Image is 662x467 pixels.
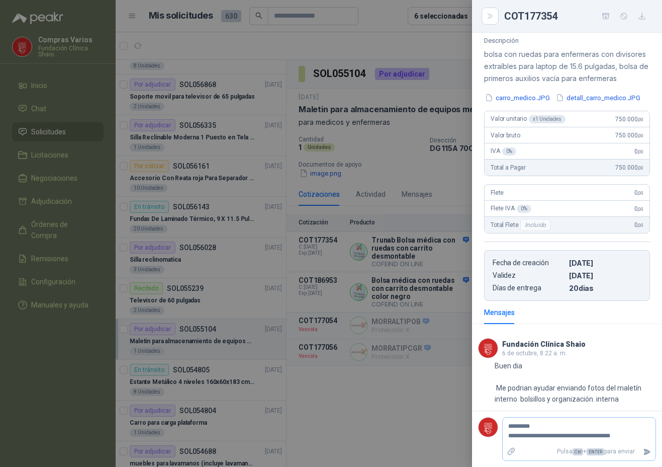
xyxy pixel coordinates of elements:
span: ENTER [587,448,604,455]
span: ,00 [637,222,643,228]
span: ,00 [637,149,643,154]
p: Fecha de creación [493,259,565,267]
h3: Fundación Clínica Shaio [502,342,586,347]
div: COT177354 [504,8,650,24]
button: detall_carro_medico.JPG [555,93,641,103]
label: Adjuntar archivos [503,443,520,460]
span: 750.000 [615,132,643,139]
p: Pulsa + para enviar [520,443,639,460]
button: Enviar [639,443,655,460]
img: Company Logo [479,418,498,437]
div: 0 % [517,205,531,213]
span: Flete [491,189,504,196]
span: 0 [634,221,643,228]
span: ,00 [637,206,643,212]
p: [DATE] [569,271,641,280]
span: 0 [634,205,643,212]
span: 750.000 [615,164,643,171]
span: 6 de octubre, 8:22 a. m. [502,350,567,357]
p: Validez [493,271,565,280]
div: x 1 Unidades [529,115,565,123]
span: ,00 [637,165,643,171]
span: 750.000 [615,116,643,123]
span: ,00 [637,117,643,122]
button: Close [484,10,496,22]
div: Mensajes [484,307,515,318]
p: Descripción [484,37,650,44]
div: 0 % [502,147,517,155]
span: Flete IVA [491,205,531,213]
span: Total a Pagar [491,164,526,171]
button: carro_medico.JPG [484,93,551,103]
span: ,00 [637,190,643,196]
p: bolsa con ruedas para enfermeras con divisores extraíbles para laptop de 15.6 pulgadas, bolsa de ... [484,48,650,85]
p: Buen dia Me podrian ayudar enviando fotos del maletín interno bolsillos y organización. interna [495,360,656,405]
img: Company Logo [479,339,498,358]
span: 0 [634,148,643,155]
span: Total Flete [491,219,552,231]
p: 20 dias [569,284,641,292]
span: Valor bruto [491,132,520,139]
span: ,00 [637,133,643,138]
p: [DATE] [569,259,641,267]
div: Incluido [520,219,550,231]
span: Ctrl [573,448,583,455]
span: 0 [634,189,643,196]
span: Valor unitario [491,115,565,123]
span: IVA [491,147,516,155]
p: Días de entrega [493,284,565,292]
